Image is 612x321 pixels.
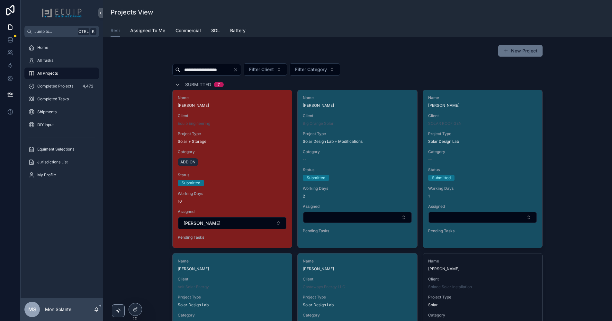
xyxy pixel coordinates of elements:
[297,90,417,248] a: Name[PERSON_NAME]ClientBig Orange SolarProject TypeSolar Design Lab + ModificationsCategory--Stat...
[230,27,246,34] span: Battery
[178,121,210,126] span: Ecuip Engineering
[428,212,537,223] button: Select Button
[178,277,287,282] span: Client
[303,103,412,108] span: [PERSON_NAME]
[37,96,69,102] span: Completed Tasks
[428,295,537,300] span: Project Type
[303,284,345,289] a: Castaways Energy LLC
[428,204,537,209] span: Assigned
[24,55,99,66] a: All Tasks
[428,149,537,154] span: Category
[428,121,462,126] a: SOLAR ROOF GEN
[303,212,411,223] button: Select Button
[303,157,307,162] span: --
[172,90,292,248] a: Name[PERSON_NAME]ClientEcuip EngineeringProject TypeSolar + StorageCategoryADD ONStatusSubmittedW...
[303,113,412,118] span: Client
[24,42,99,53] a: Home
[244,63,287,76] button: Select Button
[24,119,99,131] a: DIY Input
[178,284,209,289] a: Volt Solar Energy
[130,25,165,38] a: Assigned To Me
[24,156,99,168] a: Jurisdictions List
[303,186,412,191] span: Working Days
[498,45,543,57] button: New Project
[78,28,89,35] span: Ctrl
[303,259,412,264] span: Name
[178,131,287,136] span: Project Type
[37,160,68,165] span: Jurisdictions List
[178,313,287,318] span: Category
[178,103,287,108] span: [PERSON_NAME]
[24,143,99,155] a: Equiment Selections
[178,95,287,100] span: Name
[180,160,195,165] span: ADD ON
[428,139,459,144] span: Solar Design Lab
[211,27,220,34] span: SDL
[178,217,286,229] button: Select Button
[175,25,201,38] a: Commercial
[423,90,543,248] a: Name[PERSON_NAME]ClientSOLAR ROOF GENProject TypeSolar Design LabCategory--StatusSubmittedWorking...
[428,313,537,318] span: Category
[24,169,99,181] a: My Profile
[178,191,287,196] span: Working Days
[307,175,325,181] div: Submitted
[45,306,71,313] p: Mon Solante
[303,95,412,100] span: Name
[428,131,537,136] span: Project Type
[211,25,220,38] a: SDL
[218,82,220,87] div: 7
[303,121,334,126] span: Big Orange Solar
[130,27,165,34] span: Assigned To Me
[37,172,56,178] span: My Profile
[178,295,287,300] span: Project Type
[28,306,36,313] span: MS
[178,302,209,307] span: Solar Design Lab
[37,45,48,50] span: Home
[178,199,287,204] span: 10
[303,302,334,307] span: Solar Design Lab
[303,313,412,318] span: Category
[303,139,363,144] span: Solar Design Lab + Modifications
[303,295,412,300] span: Project Type
[249,66,274,73] span: Filter Client
[290,63,340,76] button: Select Button
[41,8,82,18] img: App logo
[428,259,537,264] span: Name
[303,204,412,209] span: Assigned
[182,180,200,186] div: Submitted
[432,175,451,181] div: Submitted
[21,37,103,189] div: scrollable content
[303,194,412,199] span: 2
[37,147,74,152] span: Equiment Selections
[178,139,206,144] span: Solar + Storage
[178,172,287,178] span: Status
[428,277,537,282] span: Client
[24,26,99,37] button: Jump to...CtrlK
[303,167,412,172] span: Status
[175,27,201,34] span: Commercial
[37,58,53,63] span: All Tasks
[428,167,537,172] span: Status
[428,302,438,307] span: Solar
[303,266,412,271] span: [PERSON_NAME]
[178,266,287,271] span: [PERSON_NAME]
[178,209,287,214] span: Assigned
[428,284,472,289] a: Solace Solar Installation
[24,68,99,79] a: All Projects
[81,82,95,90] div: 4,472
[111,27,120,34] span: Resi
[428,95,537,100] span: Name
[24,93,99,105] a: Completed Tasks
[37,71,58,76] span: All Projects
[428,186,537,191] span: Working Days
[37,122,54,127] span: DIY Input
[24,106,99,118] a: Shipments
[34,29,75,34] span: Jump to...
[178,113,287,118] span: Client
[303,149,412,154] span: Category
[91,29,96,34] span: K
[37,84,73,89] span: Completed Projects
